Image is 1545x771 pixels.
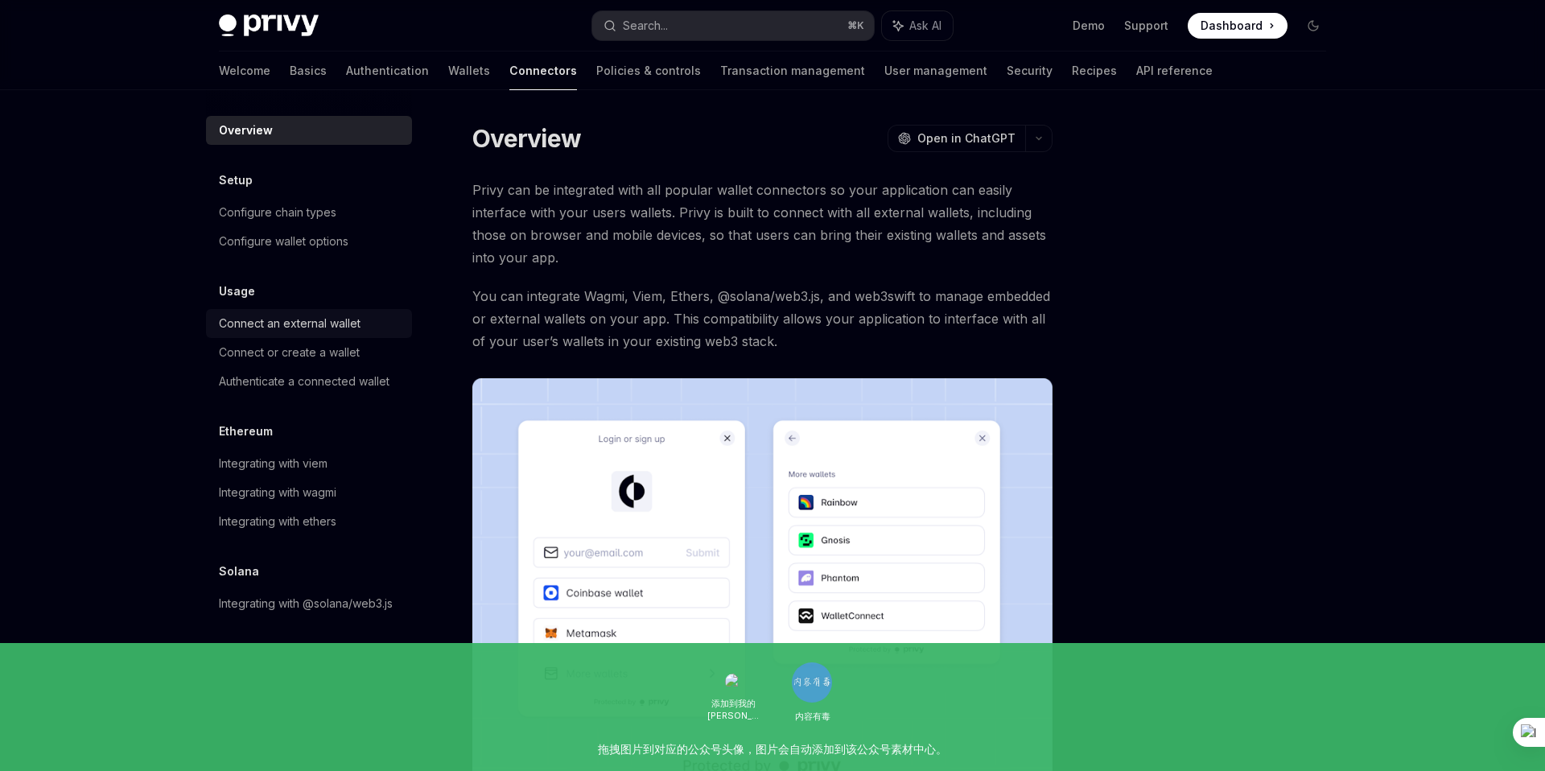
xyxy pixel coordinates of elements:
div: Integrating with viem [219,454,328,473]
a: Authentication [346,52,429,90]
a: Security [1007,52,1053,90]
span: Dashboard [1201,18,1263,34]
div: Integrating with ethers [219,512,336,531]
button: Search...⌘K [592,11,874,40]
a: Basics [290,52,327,90]
button: Ask AI [882,11,953,40]
button: Open in ChatGPT [888,125,1025,152]
a: Authenticate a connected wallet [206,367,412,396]
img: dark logo [219,14,319,37]
a: Connect or create a wallet [206,338,412,367]
a: Policies & controls [596,52,701,90]
a: Integrating with ethers [206,507,412,536]
span: Open in ChatGPT [917,130,1016,146]
a: Transaction management [720,52,865,90]
a: Overview [206,116,412,145]
a: Integrating with wagmi [206,478,412,507]
a: Integrating with @solana/web3.js [206,589,412,618]
span: Privy can be integrated with all popular wallet connectors so your application can easily interfa... [472,179,1053,269]
a: API reference [1136,52,1213,90]
h1: Overview [472,124,581,153]
a: Demo [1073,18,1105,34]
h5: Solana [219,562,259,581]
div: Connect an external wallet [219,314,360,333]
a: Recipes [1072,52,1117,90]
div: Overview [219,121,273,140]
div: Configure wallet options [219,232,348,251]
a: Connect an external wallet [206,309,412,338]
a: Configure wallet options [206,227,412,256]
div: Configure chain types [219,203,336,222]
span: ⌘ K [847,19,864,32]
span: Ask AI [909,18,941,34]
a: User management [884,52,987,90]
h5: Ethereum [219,422,273,441]
a: Welcome [219,52,270,90]
div: Connect or create a wallet [219,343,360,362]
h5: Setup [219,171,253,190]
button: Toggle dark mode [1300,13,1326,39]
a: Integrating with viem [206,449,412,478]
a: Connectors [509,52,577,90]
a: Configure chain types [206,198,412,227]
h5: Usage [219,282,255,301]
a: Dashboard [1188,13,1287,39]
a: Wallets [448,52,490,90]
div: Integrating with wagmi [219,483,336,502]
a: Support [1124,18,1168,34]
div: Search... [623,16,668,35]
div: Integrating with @solana/web3.js [219,594,393,613]
span: You can integrate Wagmi, Viem, Ethers, @solana/web3.js, and web3swift to manage embedded or exter... [472,285,1053,353]
div: Authenticate a connected wallet [219,372,389,391]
